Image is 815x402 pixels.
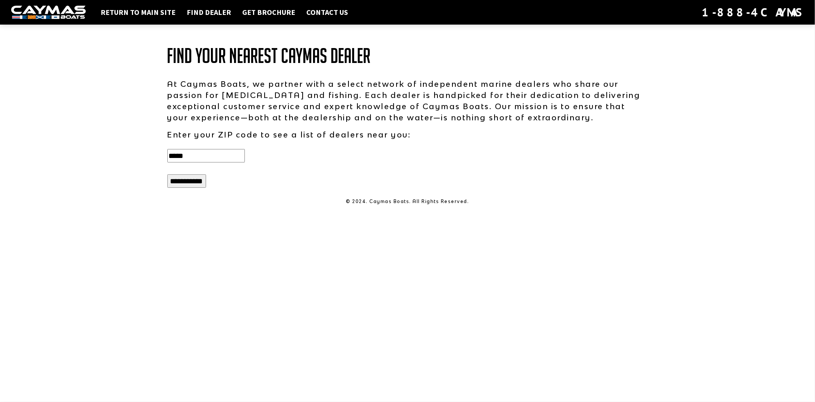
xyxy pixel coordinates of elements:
[167,45,648,67] h1: Find Your Nearest Caymas Dealer
[702,4,804,20] div: 1-888-4CAYMAS
[167,198,648,205] p: © 2024. Caymas Boats. All Rights Reserved.
[167,129,648,140] p: Enter your ZIP code to see a list of dealers near you:
[97,7,179,17] a: Return to main site
[303,7,352,17] a: Contact Us
[11,6,86,19] img: white-logo-c9c8dbefe5ff5ceceb0f0178aa75bf4bb51f6bca0971e226c86eb53dfe498488.png
[183,7,235,17] a: Find Dealer
[239,7,299,17] a: Get Brochure
[167,78,648,123] p: At Caymas Boats, we partner with a select network of independent marine dealers who share our pas...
